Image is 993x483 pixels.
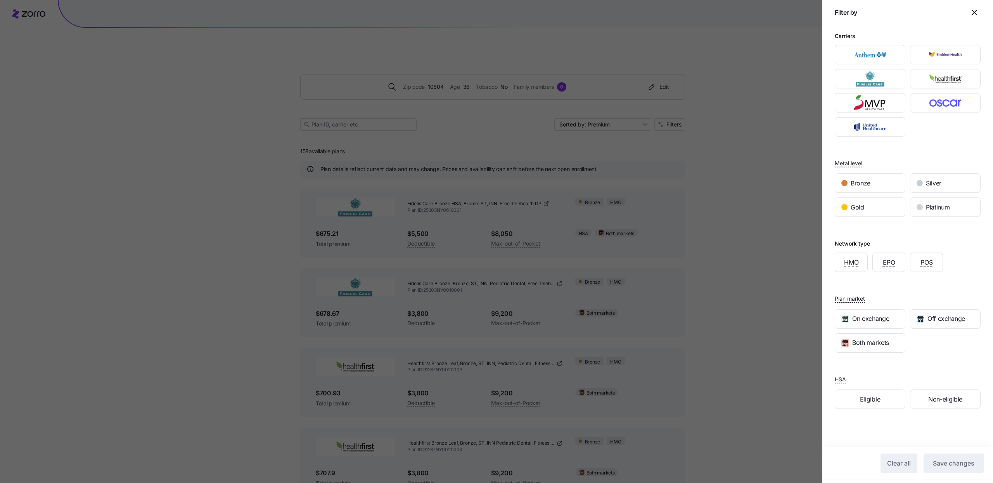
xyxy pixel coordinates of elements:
[835,159,862,167] span: Metal level
[917,95,974,111] img: Oscar
[933,459,974,468] span: Save changes
[920,258,933,267] span: POS
[835,239,870,248] div: Network type
[917,71,974,87] img: HealthFirst
[842,119,899,135] img: UnitedHealthcare
[851,203,864,212] span: Gold
[881,454,917,473] button: Clear all
[842,95,899,111] img: MVP Health Plans
[851,178,870,188] span: Bronze
[852,338,889,348] span: Both markets
[842,47,899,62] img: Anthem
[852,314,889,324] span: On exchange
[928,395,962,404] span: Non-eligible
[926,203,950,212] span: Platinum
[835,9,965,17] h1: Filter by
[887,459,911,468] span: Clear all
[860,395,880,404] span: Eligible
[835,32,855,40] div: Carriers
[917,47,974,62] img: EmblemHealth
[844,258,859,267] span: HMO
[835,295,865,303] span: Plan market
[842,71,899,87] img: Fidelis Care
[835,376,846,383] span: HSA
[927,314,965,324] span: Off exchange
[883,258,895,267] span: EPO
[926,178,941,188] span: Silver
[924,454,984,473] button: Save changes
